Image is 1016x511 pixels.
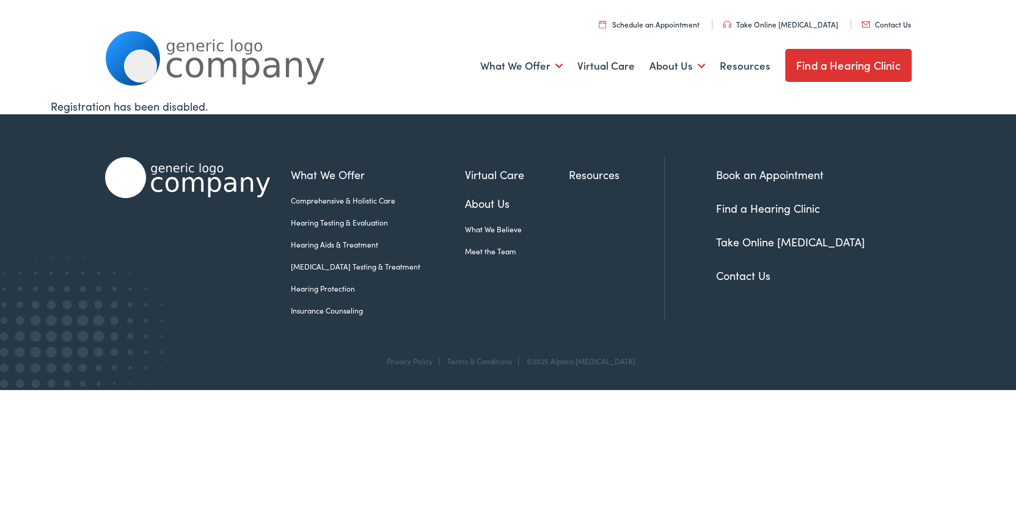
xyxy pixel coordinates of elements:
[599,19,700,29] a: Schedule an Appointment
[521,357,635,366] div: ©2025 Alpaca [MEDICAL_DATA]
[785,49,912,82] a: Find a Hearing Clinic
[291,305,465,316] a: Insurance Counseling
[861,19,911,29] a: Contact Us
[387,356,433,366] a: Privacy Policy
[291,217,465,228] a: Hearing Testing & Evaluation
[291,239,465,250] a: Hearing Aids & Treatment
[291,195,465,206] a: Comprehensive & Holistic Care
[291,261,465,272] a: [MEDICAL_DATA] Testing & Treatment
[716,200,820,216] a: Find a Hearing Clinic
[480,43,563,89] a: What We Offer
[465,246,569,257] a: Meet the Team
[599,20,606,28] img: utility icon
[51,98,965,114] div: Registration has been disabled.
[716,167,824,182] a: Book an Appointment
[291,166,465,183] a: What We Offer
[716,268,770,283] a: Contact Us
[105,157,270,198] img: Alpaca Audiology
[447,356,512,366] a: Terms & Conditions
[720,43,770,89] a: Resources
[861,21,870,28] img: utility icon
[465,166,569,183] a: Virtual Care
[291,283,465,294] a: Hearing Protection
[465,224,569,235] a: What We Believe
[649,43,705,89] a: About Us
[723,21,731,28] img: utility icon
[723,19,838,29] a: Take Online [MEDICAL_DATA]
[577,43,635,89] a: Virtual Care
[716,234,865,249] a: Take Online [MEDICAL_DATA]
[569,166,664,183] a: Resources
[465,195,569,211] a: About Us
